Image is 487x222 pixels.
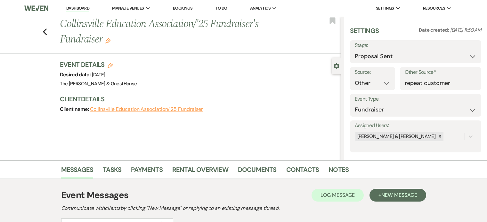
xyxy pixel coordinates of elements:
[405,68,476,77] label: Other Source*
[61,165,93,179] a: Messages
[60,106,90,112] span: Client name:
[419,27,450,33] span: Date created:
[24,2,48,15] img: Weven Logo
[376,5,394,11] span: Settings
[131,165,163,179] a: Payments
[369,189,426,202] button: +New Message
[329,165,349,179] a: Notes
[173,5,193,11] a: Bookings
[334,63,339,69] button: Close lead details
[350,26,379,40] h3: Settings
[61,188,129,202] h1: Event Messages
[66,5,89,11] a: Dashboard
[355,95,476,104] label: Event Type:
[103,165,121,179] a: Tasks
[286,165,319,179] a: Contacts
[60,80,137,87] span: The [PERSON_NAME] & GuestHouse
[90,107,203,112] button: Collinsville Education Association/'25 Fundraiser
[238,165,277,179] a: Documents
[450,27,481,33] span: [DATE] 11:50 AM
[423,5,445,11] span: Resources
[60,71,92,78] span: Desired date:
[355,132,436,141] div: [PERSON_NAME] & [PERSON_NAME]
[92,72,105,78] span: [DATE]
[60,17,282,47] h1: Collinsville Education Association/'25 Fundraiser's Fundraiser
[105,38,110,43] button: Edit
[250,5,271,11] span: Analytics
[312,189,364,202] button: Log Message
[381,192,417,198] span: New Message
[60,95,335,103] h3: Client Details
[60,60,137,69] h3: Event Details
[355,68,391,77] label: Source:
[172,165,228,179] a: Rental Overview
[321,192,355,198] span: Log Message
[215,5,227,11] a: To Do
[112,5,144,11] span: Manage Venues
[355,121,476,130] label: Assigned Users:
[61,204,426,212] h2: Communicate with clients by clicking "New Message" or replying to an existing message thread.
[355,41,476,50] label: Stage:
